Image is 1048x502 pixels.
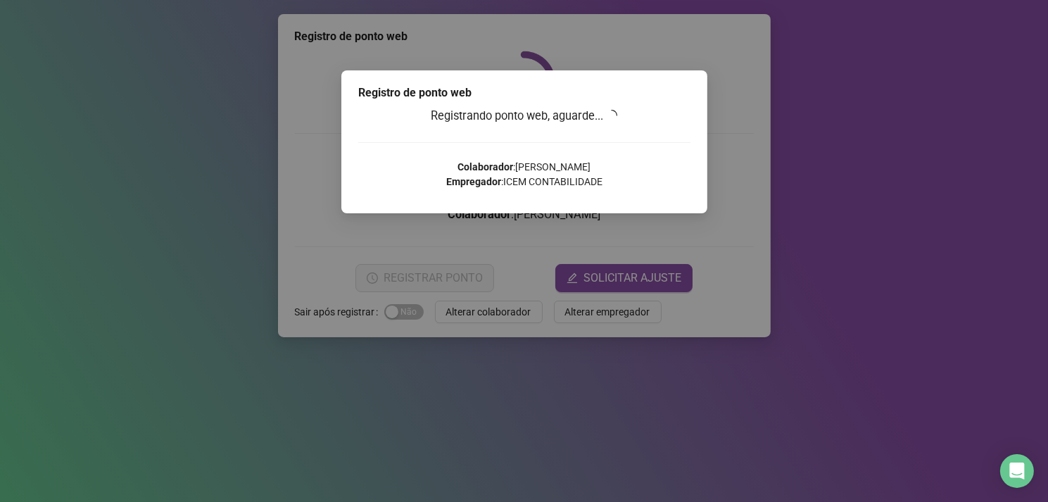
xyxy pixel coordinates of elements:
div: Registro de ponto web [358,84,690,101]
p: : [PERSON_NAME] : ICEM CONTABILIDADE [358,160,690,189]
strong: Empregador [446,176,501,187]
span: loading [606,110,617,121]
h3: Registrando ponto web, aguarde... [358,107,690,125]
strong: Colaborador [457,161,513,172]
div: Open Intercom Messenger [1000,454,1034,488]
